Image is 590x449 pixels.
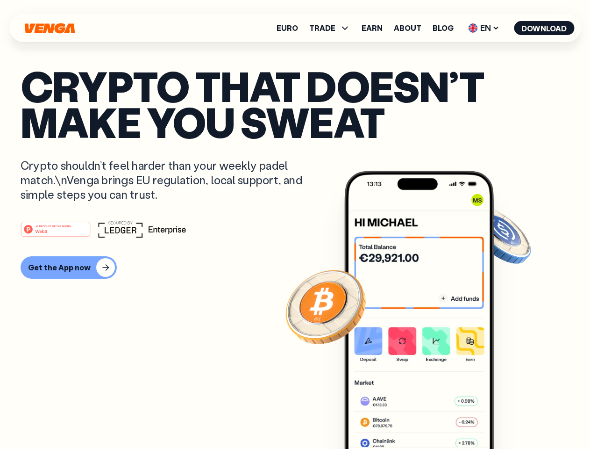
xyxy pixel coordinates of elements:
a: #1 PRODUCT OF THE MONTHWeb3 [21,227,91,239]
button: Download [514,21,574,35]
img: flag-uk [468,23,477,33]
span: TRADE [309,22,350,34]
tspan: #1 PRODUCT OF THE MONTH [36,224,71,227]
a: Get the App now [21,256,569,279]
tspan: Web3 [36,228,47,233]
button: Get the App now [21,256,117,279]
a: Euro [277,24,298,32]
span: EN [465,21,503,36]
a: Earn [362,24,383,32]
img: USDC coin [466,201,533,268]
svg: Home [23,23,76,34]
p: Crypto that doesn’t make you sweat [21,68,569,139]
a: About [394,24,421,32]
p: Crypto shouldn’t feel harder than your weekly padel match.\nVenga brings EU regulation, local sup... [21,158,316,202]
div: Get the App now [28,263,91,272]
span: TRADE [309,24,335,32]
a: Blog [433,24,454,32]
img: Bitcoin [284,264,368,348]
